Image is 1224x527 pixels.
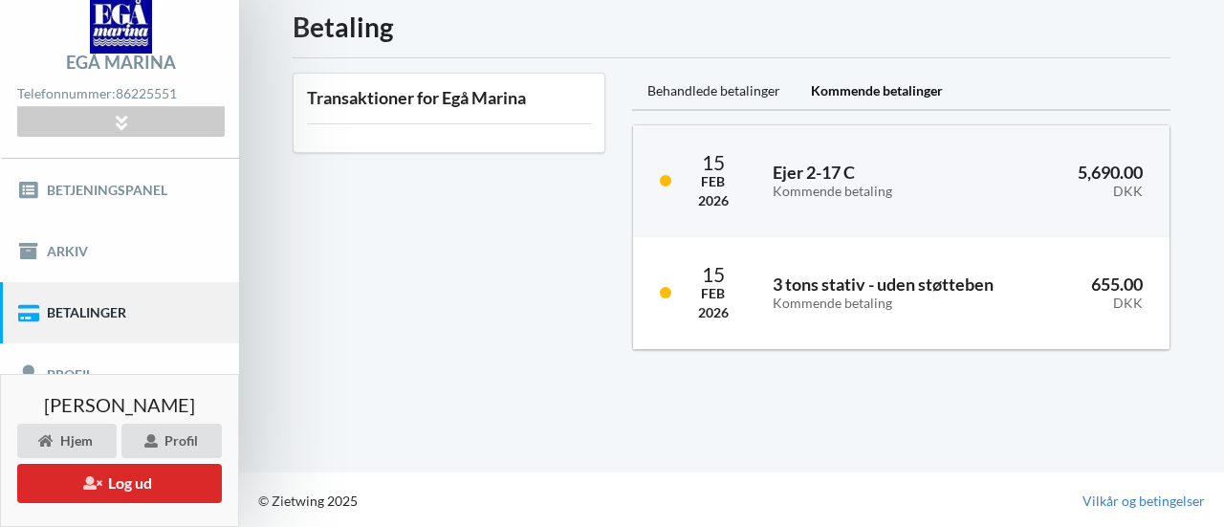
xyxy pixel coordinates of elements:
[121,424,222,458] div: Profil
[1056,274,1143,312] h3: 655.00
[698,284,729,303] div: Feb
[116,85,177,101] strong: 86225551
[17,464,222,503] button: Log ud
[1056,296,1143,312] div: DKK
[632,73,796,111] div: Behandlede betalinger
[698,264,729,284] div: 15
[17,424,117,458] div: Hjem
[998,162,1143,200] h3: 5,690.00
[773,184,972,200] div: Kommende betaling
[796,73,958,111] div: Kommende betalinger
[44,395,195,414] span: [PERSON_NAME]
[698,152,729,172] div: 15
[307,87,591,109] h3: Transaktioner for Egå Marina
[66,54,176,71] div: Egå Marina
[698,191,729,210] div: 2026
[698,303,729,322] div: 2026
[998,184,1143,200] div: DKK
[773,274,1029,312] h3: 3 tons stativ - uden støtteben
[773,162,972,200] h3: Ejer 2-17 C
[698,172,729,191] div: Feb
[773,296,1029,312] div: Kommende betaling
[17,81,224,107] div: Telefonnummer:
[293,10,1170,44] h1: Betaling
[1082,492,1205,511] a: Vilkår og betingelser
